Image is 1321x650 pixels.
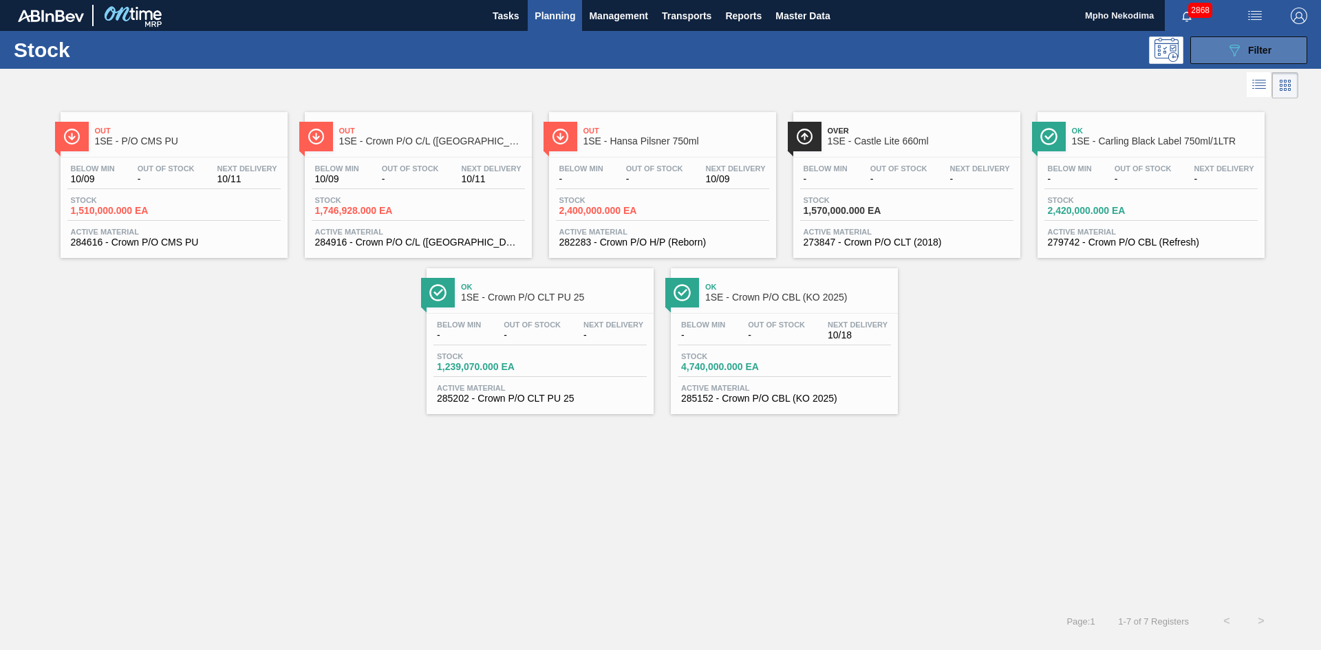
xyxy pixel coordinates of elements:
span: Ok [705,283,891,291]
span: 285152 - Crown P/O CBL (KO 2025) [681,393,888,404]
span: Next Delivery [217,164,277,173]
span: 2868 [1188,3,1212,18]
span: Out [339,127,525,135]
span: Out Of Stock [626,164,683,173]
span: Out [95,127,281,135]
span: 10/18 [828,330,888,340]
span: 285202 - Crown P/O CLT PU 25 [437,393,643,404]
span: Over [828,127,1013,135]
button: < [1210,604,1244,638]
img: Ícone [1040,128,1057,145]
span: Out Of Stock [382,164,439,173]
span: Below Min [559,164,603,173]
span: 10/11 [217,174,277,184]
button: Filter [1190,36,1307,64]
img: Ícone [796,128,813,145]
span: Stock [437,352,533,360]
h1: Stock [14,42,219,58]
span: Below Min [71,164,115,173]
span: - [138,174,195,184]
span: 2,400,000.000 EA [559,206,656,216]
span: Next Delivery [828,321,888,329]
span: Below Min [1048,164,1092,173]
span: Stock [315,196,411,204]
span: 284916 - Crown P/O C/L (Hogwarts) [315,237,522,248]
span: 284616 - Crown P/O CMS PU [71,237,277,248]
img: TNhmsLtSVTkK8tSr43FrP2fwEKptu5GPRR3wAAAABJRU5ErkJggg== [18,10,84,22]
span: Next Delivery [583,321,643,329]
span: Out Of Stock [1115,164,1172,173]
span: - [804,174,848,184]
span: - [559,174,603,184]
span: Active Material [437,384,643,392]
span: Management [589,8,648,24]
span: 1 - 7 of 7 Registers [1116,616,1189,627]
span: Next Delivery [950,164,1010,173]
span: - [437,330,481,340]
span: Stock [804,196,900,204]
span: Filter [1248,45,1271,56]
a: ÍconeOut1SE - Crown P/O C/L ([GEOGRAPHIC_DATA])Below Min10/09Out Of Stock-Next Delivery10/11Stock... [294,102,539,258]
span: 1SE - Crown P/O CBL (KO 2025) [705,292,891,303]
span: Transports [662,8,711,24]
span: 1,570,000.000 EA [804,206,900,216]
span: Below Min [437,321,481,329]
span: Stock [681,352,777,360]
span: Next Delivery [1194,164,1254,173]
span: 2,420,000.000 EA [1048,206,1144,216]
span: - [950,174,1010,184]
span: Stock [559,196,656,204]
img: Ícone [674,284,691,301]
span: 1SE - Castle Lite 660ml [828,136,1013,147]
a: ÍconeOut1SE - Hansa Pilsner 750mlBelow Min-Out Of Stock-Next Delivery10/09Stock2,400,000.000 EAAc... [539,102,783,258]
span: Ok [1072,127,1258,135]
button: Notifications [1165,6,1209,25]
span: Below Min [315,164,359,173]
img: Ícone [308,128,325,145]
div: Programming: no user selected [1149,36,1183,64]
a: ÍconeOut1SE - P/O CMS PUBelow Min10/09Out Of Stock-Next Delivery10/11Stock1,510,000.000 EAActive ... [50,102,294,258]
span: 1,510,000.000 EA [71,206,167,216]
span: Out Of Stock [504,321,561,329]
span: Below Min [804,164,848,173]
span: Active Material [559,228,766,236]
img: Ícone [552,128,569,145]
span: - [626,174,683,184]
span: Next Delivery [462,164,522,173]
span: 279742 - Crown P/O CBL (Refresh) [1048,237,1254,248]
span: Out Of Stock [748,321,805,329]
span: Out Of Stock [870,164,927,173]
span: 4,740,000.000 EA [681,362,777,372]
span: 282283 - Crown P/O H/P (Reborn) [559,237,766,248]
span: 1SE - Crown P/O CLT PU 25 [461,292,647,303]
span: Active Material [71,228,277,236]
span: - [748,330,805,340]
span: Stock [71,196,167,204]
img: Ícone [429,284,447,301]
span: 273847 - Crown P/O CLT (2018) [804,237,1010,248]
span: Active Material [804,228,1010,236]
span: Page : 1 [1066,616,1095,627]
a: ÍconeOk1SE - Carling Black Label 750ml/1LTRBelow Min-Out Of Stock-Next Delivery-Stock2,420,000.00... [1027,102,1271,258]
span: Stock [1048,196,1144,204]
span: Active Material [1048,228,1254,236]
span: - [870,174,927,184]
span: Out [583,127,769,135]
span: 1SE - Crown P/O C/L (Hogwarts) [339,136,525,147]
a: ÍconeOver1SE - Castle Lite 660mlBelow Min-Out Of Stock-Next Delivery-Stock1,570,000.000 EAActive ... [783,102,1027,258]
span: 1SE - Hansa Pilsner 750ml [583,136,769,147]
a: ÍconeOk1SE - Crown P/O CBL (KO 2025)Below Min-Out Of Stock-Next Delivery10/18Stock4,740,000.000 E... [660,258,905,414]
span: Out Of Stock [138,164,195,173]
span: 10/09 [71,174,115,184]
img: Ícone [63,128,80,145]
span: - [382,174,439,184]
span: Active Material [315,228,522,236]
span: 10/09 [315,174,359,184]
img: Logout [1291,8,1307,24]
span: - [1115,174,1172,184]
span: 1SE - Carling Black Label 750ml/1LTR [1072,136,1258,147]
span: 10/09 [706,174,766,184]
span: Below Min [681,321,725,329]
span: Planning [535,8,575,24]
div: Card Vision [1272,72,1298,98]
